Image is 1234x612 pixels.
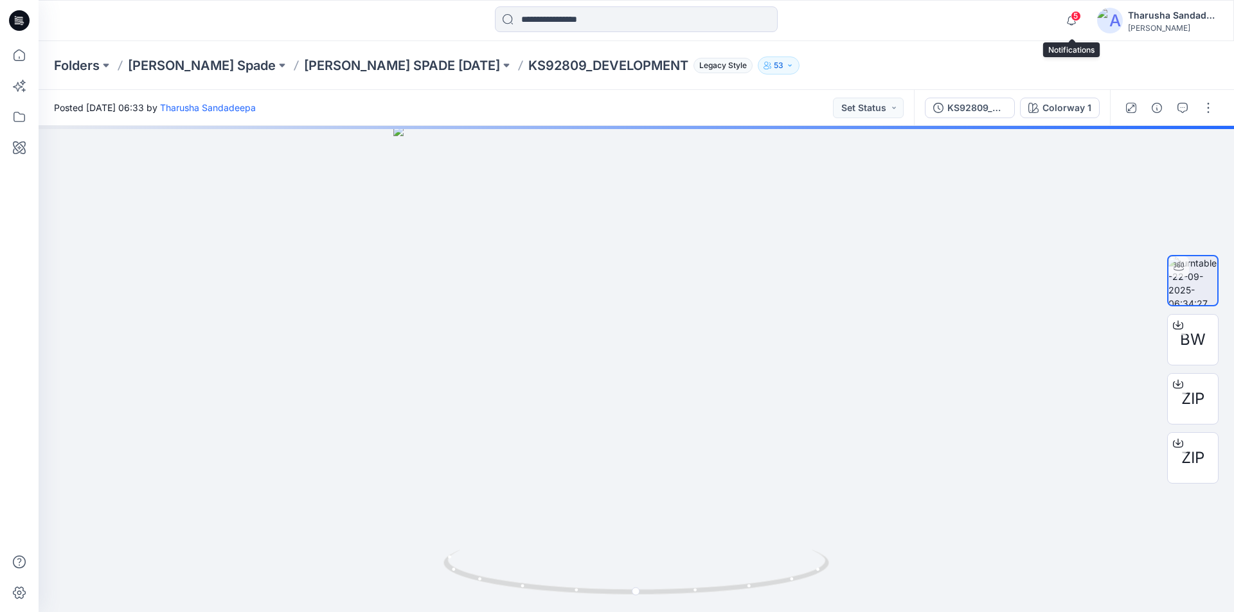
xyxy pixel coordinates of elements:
button: KS92809_DEVELOPMENT [925,98,1015,118]
p: 53 [774,58,783,73]
img: avatar [1097,8,1123,33]
a: [PERSON_NAME] Spade [128,57,276,74]
span: Posted [DATE] 06:33 by [54,101,256,114]
span: ZIP [1181,387,1204,410]
button: Details [1147,98,1167,118]
span: BW [1180,328,1206,351]
a: [PERSON_NAME] SPADE [DATE] [304,57,500,74]
a: Tharusha Sandadeepa [160,102,256,113]
span: ZIP [1181,446,1204,469]
div: Tharusha Sandadeepa [1128,8,1218,23]
button: Legacy Style [688,57,753,74]
a: Folders [54,57,100,74]
span: Legacy Style [693,58,753,73]
div: [PERSON_NAME] [1128,23,1218,33]
div: Colorway 1 [1042,101,1091,115]
div: KS92809_DEVELOPMENT [947,101,1006,115]
p: KS92809_DEVELOPMENT [528,57,688,74]
button: Colorway 1 [1020,98,1100,118]
img: turntable-22-09-2025-06:34:27 [1168,256,1217,305]
span: 5 [1071,11,1081,21]
button: 53 [758,57,800,74]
